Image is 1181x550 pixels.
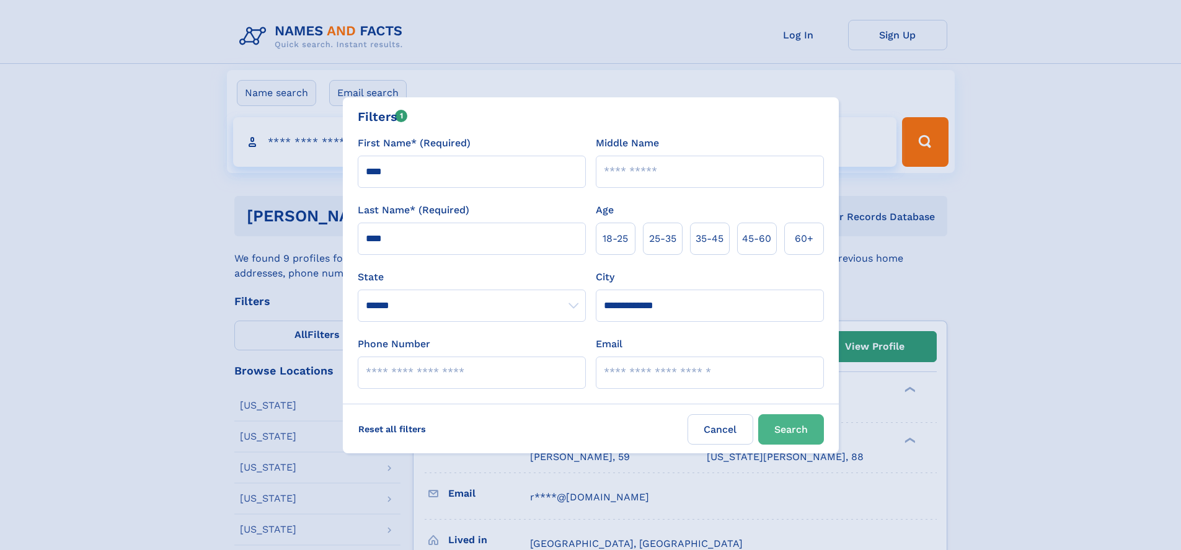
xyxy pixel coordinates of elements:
[688,414,753,445] label: Cancel
[795,231,813,246] span: 60+
[358,136,471,151] label: First Name* (Required)
[603,231,628,246] span: 18‑25
[696,231,723,246] span: 35‑45
[358,203,469,218] label: Last Name* (Required)
[742,231,771,246] span: 45‑60
[596,203,614,218] label: Age
[358,270,586,285] label: State
[596,337,622,352] label: Email
[649,231,676,246] span: 25‑35
[358,107,408,126] div: Filters
[596,270,614,285] label: City
[358,337,430,352] label: Phone Number
[758,414,824,445] button: Search
[350,414,434,444] label: Reset all filters
[596,136,659,151] label: Middle Name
